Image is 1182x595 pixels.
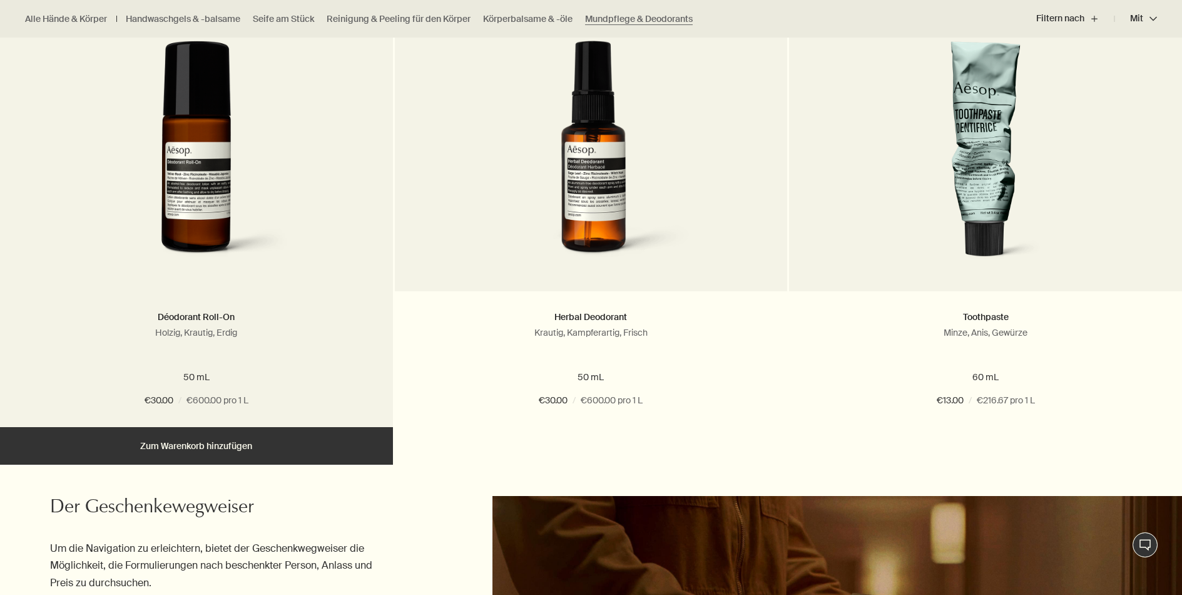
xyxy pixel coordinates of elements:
a: Mundpflege & Deodorants [585,13,693,25]
a: Körperbalsame & -öle [483,13,573,25]
a: Reinigung & Peeling für den Körper [327,13,471,25]
span: / [969,393,972,408]
a: Herbal Deodorant in plastic bottle [395,41,788,291]
button: Mit [1114,4,1157,34]
p: Minze, Anis, Gewürze [808,327,1163,338]
span: €30.00 [145,393,173,408]
button: Live-Support Chat [1133,532,1158,557]
button: Filtern nach [1036,4,1114,34]
span: / [178,393,181,408]
a: Herbal Deodorant [554,311,627,323]
span: €600.00 pro 1 L [581,393,643,408]
span: €216.67 pro 1 L [977,393,1035,408]
span: €13.00 [937,393,964,408]
a: Handwaschgels & -balsame [126,13,240,25]
span: / [573,393,576,408]
p: Holzig, Krautig, Erdig [19,327,374,338]
p: Um die Navigation zu erleichtern, bietet der Geschenkwegweiser die Möglichkeit, die Formulierunge... [50,540,394,591]
a: Alle Hände & Körper [25,13,107,25]
img: Déodorant Roll-On in amber glass bottle [83,41,310,272]
img: Herbal Deodorant in plastic bottle [477,41,705,272]
a: Déodorant Roll-On [158,311,235,323]
a: Toothpaste in aluminium tube [789,41,1182,291]
span: €30.00 [539,393,568,408]
a: Seife am Stück [253,13,314,25]
span: €600.00 pro 1 L [186,393,248,408]
img: Toothpaste in aluminium tube [888,41,1083,272]
h2: Der Geschenkewegweiser [50,496,394,521]
p: Krautig, Kampferartig, Frisch [414,327,769,338]
a: Toothpaste [963,311,1009,323]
